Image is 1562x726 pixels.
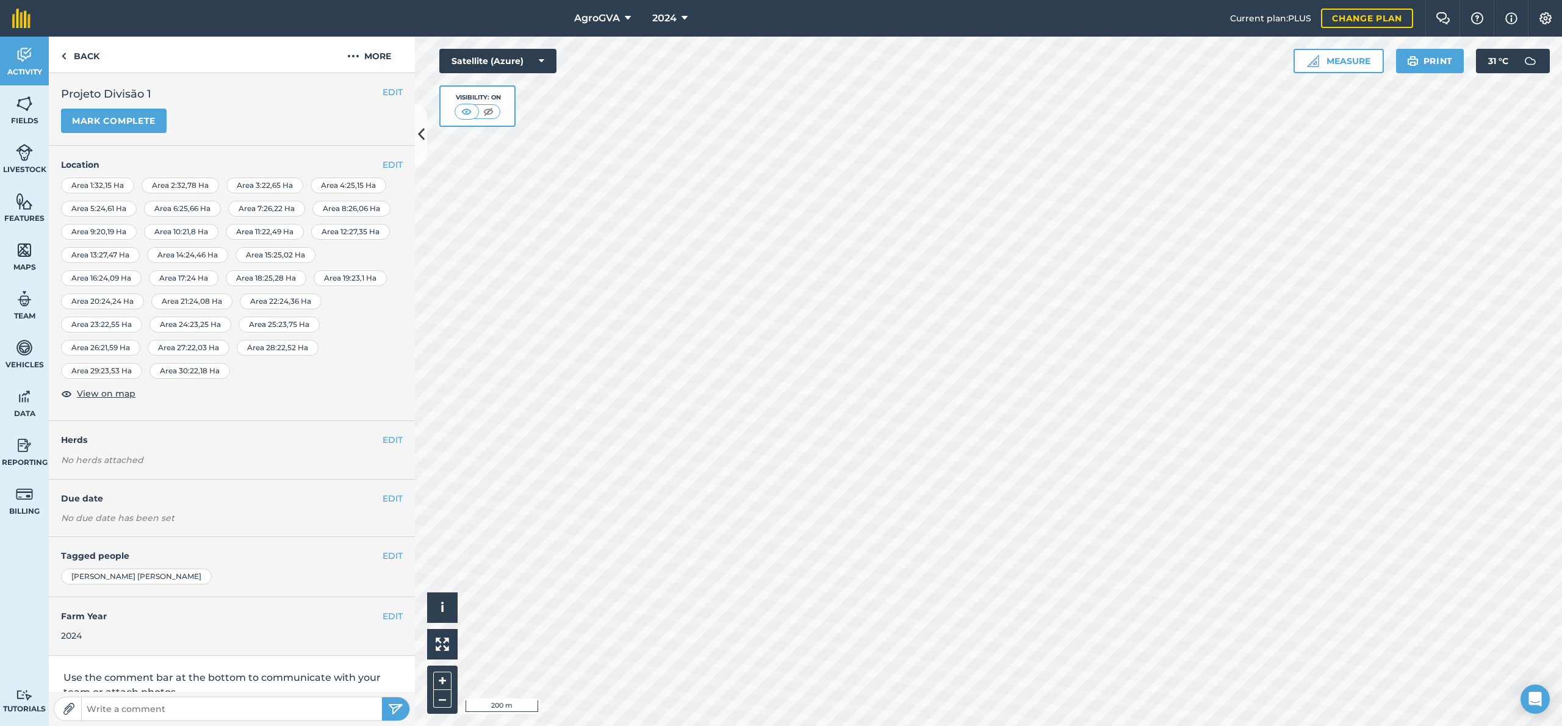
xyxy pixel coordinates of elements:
button: EDIT [383,85,403,99]
img: svg+xml;base64,PHN2ZyB4bWxucz0iaHR0cDovL3d3dy53My5vcmcvMjAwMC9zdmciIHdpZHRoPSIxOCIgaGVpZ2h0PSIyNC... [61,386,72,401]
button: More [323,37,415,73]
div: Area 2 : 32,78 Ha [142,178,219,193]
div: Area 26 : 21,59 Ha [61,340,140,356]
h4: Location [61,158,403,171]
div: Area 28 : 22,52 Ha [237,340,319,356]
span: AgroGVA [574,11,620,26]
button: View on map [61,386,135,401]
div: Visibility: On [455,93,501,102]
img: svg+xml;base64,PD94bWwgdmVyc2lvbj0iMS4wIiBlbmNvZGluZz0idXRmLTgiPz4KPCEtLSBHZW5lcmF0b3I6IEFkb2JlIE... [16,46,33,64]
div: Area 18 : 25,28 Ha [226,270,306,286]
img: svg+xml;base64,PHN2ZyB4bWxucz0iaHR0cDovL3d3dy53My5vcmcvMjAwMC9zdmciIHdpZHRoPSIxNyIgaGVpZ2h0PSIxNy... [1505,11,1517,26]
h4: Tagged people [61,549,403,562]
p: Use the comment bar at the bottom to communicate with your team or attach photos. [63,670,400,700]
button: Print [1396,49,1464,73]
div: Area 16 : 24,09 Ha [61,270,142,286]
div: Area 5 : 24,61 Ha [61,201,137,217]
img: svg+xml;base64,PD94bWwgdmVyc2lvbj0iMS4wIiBlbmNvZGluZz0idXRmLTgiPz4KPCEtLSBHZW5lcmF0b3I6IEFkb2JlIE... [16,689,33,701]
em: No herds attached [61,453,415,467]
span: i [441,600,444,615]
h4: Herds [61,433,415,447]
h2: Projeto Divisão 1 [61,85,403,102]
button: EDIT [383,492,403,505]
h4: Due date [61,492,403,505]
img: svg+xml;base64,PD94bWwgdmVyc2lvbj0iMS4wIiBlbmNvZGluZz0idXRmLTgiPz4KPCEtLSBHZW5lcmF0b3I6IEFkb2JlIE... [16,387,33,406]
button: i [427,592,458,623]
div: Area 1 : 32,15 Ha [61,178,134,193]
div: Area 3 : 22,65 Ha [226,178,303,193]
img: svg+xml;base64,PD94bWwgdmVyc2lvbj0iMS4wIiBlbmNvZGluZz0idXRmLTgiPz4KPCEtLSBHZW5lcmF0b3I6IEFkb2JlIE... [16,436,33,455]
button: EDIT [383,158,403,171]
div: Area 9 : 20,19 Ha [61,224,137,240]
div: Area 30 : 22,18 Ha [149,363,230,379]
img: svg+xml;base64,PD94bWwgdmVyc2lvbj0iMS4wIiBlbmNvZGluZz0idXRmLTgiPz4KPCEtLSBHZW5lcmF0b3I6IEFkb2JlIE... [16,339,33,357]
button: EDIT [383,433,403,447]
div: Area 17 : 24 Ha [149,270,218,286]
img: svg+xml;base64,PD94bWwgdmVyc2lvbj0iMS4wIiBlbmNvZGluZz0idXRmLTgiPz4KPCEtLSBHZW5lcmF0b3I6IEFkb2JlIE... [1518,49,1542,73]
button: EDIT [383,609,403,623]
img: svg+xml;base64,PD94bWwgdmVyc2lvbj0iMS4wIiBlbmNvZGluZz0idXRmLTgiPz4KPCEtLSBHZW5lcmF0b3I6IEFkb2JlIE... [16,290,33,308]
span: View on map [77,387,135,400]
img: svg+xml;base64,PD94bWwgdmVyc2lvbj0iMS4wIiBlbmNvZGluZz0idXRmLTgiPz4KPCEtLSBHZW5lcmF0b3I6IEFkb2JlIE... [16,485,33,503]
img: svg+xml;base64,PHN2ZyB4bWxucz0iaHR0cDovL3d3dy53My5vcmcvMjAwMC9zdmciIHdpZHRoPSI1MCIgaGVpZ2h0PSI0MC... [459,106,474,118]
img: A question mark icon [1470,12,1485,24]
div: Area 22 : 24,36 Ha [240,293,322,309]
button: – [433,690,452,708]
img: svg+xml;base64,PHN2ZyB4bWxucz0iaHR0cDovL3d3dy53My5vcmcvMjAwMC9zdmciIHdpZHRoPSIyMCIgaGVpZ2h0PSIyNC... [347,49,359,63]
input: Write a comment [82,700,382,717]
div: Area 25 : 23,75 Ha [239,317,320,332]
div: Area 20 : 24,24 Ha [61,293,144,309]
div: Area 15 : 25,02 Ha [236,247,315,263]
div: Area 4 : 25,15 Ha [311,178,386,193]
div: Area 23 : 22,55 Ha [61,317,142,332]
h4: Farm Year [61,609,403,623]
img: svg+xml;base64,PD94bWwgdmVyc2lvbj0iMS4wIiBlbmNvZGluZz0idXRmLTgiPz4KPCEtLSBHZW5lcmF0b3I6IEFkb2JlIE... [16,143,33,162]
div: Area 27 : 22,03 Ha [148,340,229,356]
div: Area 14 : 24,46 Ha [147,247,228,263]
img: svg+xml;base64,PHN2ZyB4bWxucz0iaHR0cDovL3d3dy53My5vcmcvMjAwMC9zdmciIHdpZHRoPSI1NiIgaGVpZ2h0PSI2MC... [16,192,33,210]
img: Paperclip icon [63,703,75,715]
div: Area 6 : 25,66 Ha [144,201,221,217]
img: A cog icon [1538,12,1553,24]
span: 31 ° C [1488,49,1508,73]
div: 2024 [61,629,403,642]
div: Area 8 : 26,06 Ha [312,201,390,217]
img: Four arrows, one pointing top left, one top right, one bottom right and the last bottom left [436,638,449,651]
img: svg+xml;base64,PHN2ZyB4bWxucz0iaHR0cDovL3d3dy53My5vcmcvMjAwMC9zdmciIHdpZHRoPSI1MCIgaGVpZ2h0PSI0MC... [481,106,496,118]
div: Area 29 : 23,53 Ha [61,363,142,379]
img: svg+xml;base64,PHN2ZyB4bWxucz0iaHR0cDovL3d3dy53My5vcmcvMjAwMC9zdmciIHdpZHRoPSI1NiIgaGVpZ2h0PSI2MC... [16,241,33,259]
span: 2024 [652,11,677,26]
div: [PERSON_NAME] [PERSON_NAME] [61,569,212,584]
div: Area 11 : 22,49 Ha [226,224,304,240]
img: svg+xml;base64,PHN2ZyB4bWxucz0iaHR0cDovL3d3dy53My5vcmcvMjAwMC9zdmciIHdpZHRoPSI5IiBoZWlnaHQ9IjI0Ii... [61,49,67,63]
div: Open Intercom Messenger [1521,685,1550,714]
div: Area 7 : 26,22 Ha [228,201,305,217]
div: Area 19 : 23,1 Ha [314,270,387,286]
div: Area 21 : 24,08 Ha [151,293,232,309]
button: 31 °C [1476,49,1550,73]
button: Measure [1294,49,1384,73]
img: Ruler icon [1307,55,1319,67]
img: svg+xml;base64,PHN2ZyB4bWxucz0iaHR0cDovL3d3dy53My5vcmcvMjAwMC9zdmciIHdpZHRoPSI1NiIgaGVpZ2h0PSI2MC... [16,95,33,113]
button: EDIT [383,549,403,562]
a: Back [49,37,112,73]
div: Area 12 : 27,35 Ha [311,224,390,240]
button: + [433,672,452,690]
img: fieldmargin Logo [12,9,31,28]
a: Change plan [1321,9,1413,28]
div: Area 24 : 23,25 Ha [149,317,231,332]
img: svg+xml;base64,PHN2ZyB4bWxucz0iaHR0cDovL3d3dy53My5vcmcvMjAwMC9zdmciIHdpZHRoPSIyNSIgaGVpZ2h0PSIyNC... [388,702,403,716]
span: Current plan : PLUS [1230,12,1311,25]
div: Area 13 : 27,47 Ha [61,247,140,263]
div: Area 10 : 21,8 Ha [144,224,218,240]
img: svg+xml;base64,PHN2ZyB4bWxucz0iaHR0cDovL3d3dy53My5vcmcvMjAwMC9zdmciIHdpZHRoPSIxOSIgaGVpZ2h0PSIyNC... [1407,54,1419,68]
button: Mark complete [61,109,167,133]
img: Two speech bubbles overlapping with the left bubble in the forefront [1436,12,1450,24]
button: Satellite (Azure) [439,49,556,73]
div: No due date has been set [61,512,403,524]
